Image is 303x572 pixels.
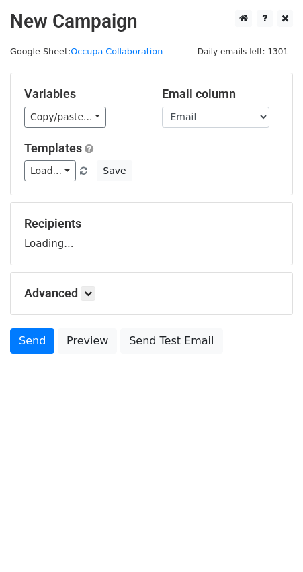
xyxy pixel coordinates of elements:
span: Daily emails left: 1301 [193,44,293,59]
a: Occupa Collaboration [71,46,163,56]
h5: Advanced [24,286,279,301]
a: Load... [24,160,76,181]
a: Send [10,328,54,354]
a: Send Test Email [120,328,222,354]
a: Preview [58,328,117,354]
a: Copy/paste... [24,107,106,128]
a: Daily emails left: 1301 [193,46,293,56]
a: Templates [24,141,82,155]
div: Loading... [24,216,279,251]
button: Save [97,160,132,181]
small: Google Sheet: [10,46,163,56]
h5: Email column [162,87,279,101]
h5: Variables [24,87,142,101]
h2: New Campaign [10,10,293,33]
h5: Recipients [24,216,279,231]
